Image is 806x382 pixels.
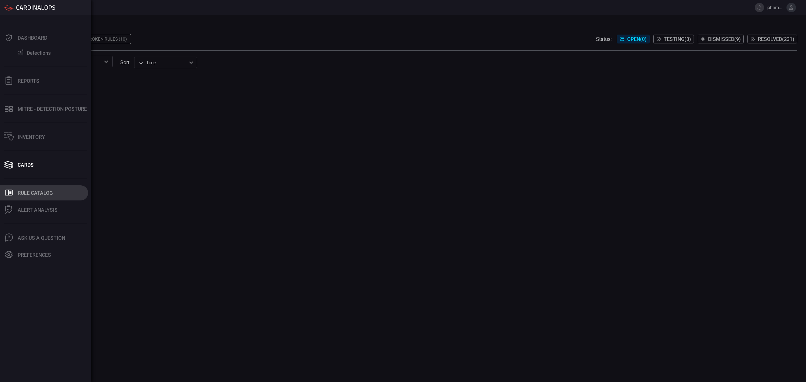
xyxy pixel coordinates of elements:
[708,36,741,42] span: Dismissed ( 9 )
[27,50,51,56] div: Detections
[18,235,65,241] div: Ask Us A Question
[102,57,111,66] button: Open
[653,35,694,43] button: Testing(3)
[18,207,58,213] div: ALERT ANALYSIS
[627,36,647,42] span: Open ( 0 )
[18,35,47,41] div: Dashboard
[18,162,34,168] div: Cards
[18,190,53,196] div: Rule Catalog
[698,35,744,43] button: Dismissed(9)
[139,59,187,66] div: Time
[767,5,784,10] span: johnmoore
[596,36,612,42] span: Status:
[18,252,51,258] div: Preferences
[82,34,131,44] div: Broken Rules (10)
[758,36,794,42] span: Resolved ( 231 )
[747,35,797,43] button: Resolved(231)
[664,36,691,42] span: Testing ( 3 )
[120,59,129,65] label: sort
[18,134,45,140] div: Inventory
[18,78,39,84] div: Reports
[18,106,87,112] div: MITRE - Detection Posture
[617,35,650,43] button: Open(0)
